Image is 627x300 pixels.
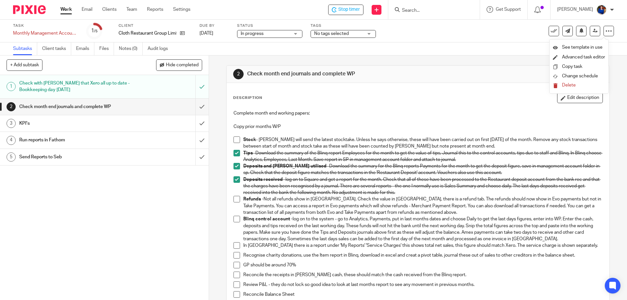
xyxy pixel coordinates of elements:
img: Pixie [13,5,46,14]
a: Email [82,6,92,13]
p: In [GEOGRAPHIC_DATA] there is a report under 'My Reports' 'Service Charges' this shows total net ... [243,242,602,249]
span: Hide completed [166,63,199,68]
div: 5 [7,152,16,162]
p: [PERSON_NAME] [557,6,593,13]
p: - [PERSON_NAME] will send the latest stocktake. Unless he says otherwise, these will have been ca... [243,136,602,150]
a: Reports [147,6,163,13]
div: Cloth Restaurant Group Limited - Monthly Management Accounts - Cloth [328,5,363,15]
p: Not all refunds show in [GEOGRAPHIC_DATA]. Check the value in [GEOGRAPHIC_DATA], there is a refun... [243,196,602,216]
a: Work [60,6,72,13]
label: Status [237,23,302,28]
p: Recognise charity donations, use the Item report in Blinq, download in excel and creat a pivot ta... [243,252,602,259]
p: Reconcile Balance Sheet [243,291,602,298]
a: Audit logs [148,42,173,55]
p: Cloth Restaurant Group Limited [119,30,177,37]
span: [DATE] [200,31,213,36]
div: 3 [7,119,16,128]
p: - log on to Square and get a report for the month. Check that all of these have been processed to... [243,176,602,196]
h1: Run reports in Fathom [19,135,132,145]
a: Notes (0) [119,42,143,55]
label: Tags [311,23,376,28]
div: 4 [7,136,16,145]
a: See template in use [553,43,605,53]
span: Stop timer [338,6,360,13]
p: Description [233,95,262,101]
a: Emails [76,42,94,55]
span: In progress [241,31,264,36]
p: log on to the system - go to Analytics, Payments, put in last months dates and choose Daily to ge... [243,216,602,242]
p: Review P&L - they do not lock so good idea to look at last months report to see any movement in p... [243,281,602,288]
strong: Blinq control account - [243,217,293,221]
h1: KPI's [19,118,132,128]
div: 2 [7,102,16,111]
button: Delete [553,83,605,88]
a: Copy task [562,64,582,69]
strong: Stock [243,137,256,142]
h1: Check month end journals and complete WP [19,102,132,112]
p: Reconcile the receipts in [PERSON_NAME] cash, these should match the cash received from the Blinq... [243,272,602,278]
img: Nicole.jpeg [596,5,607,15]
a: Clients [102,6,117,13]
h1: Check month end journals and complete WP [247,71,432,77]
p: - Download the summary for the Blinq reports Payments for the month to get the deposit figure, sa... [243,163,602,176]
span: See template in use [562,45,603,50]
span: No tags selected [314,31,349,36]
strong: Refunds - [243,197,264,201]
strong: Deposits and [PERSON_NAME] utilised [243,164,327,168]
a: Subtasks [13,42,37,55]
div: 1 [7,82,16,91]
div: Monthly Management Accounts - Cloth [13,30,78,37]
a: Team [126,6,137,13]
span: Delete [562,83,576,87]
p: - Download the summary of the Blinq report Employees for the month to get the value of tips, Jour... [243,150,602,163]
span: Change schedule [562,74,598,78]
label: Due by [200,23,229,28]
button: Edit description [557,93,603,103]
p: GP should be around 70% [243,262,602,268]
a: Client tasks [42,42,71,55]
div: 1 [91,27,98,35]
button: + Add subtask [7,59,42,71]
div: 2 [233,69,244,79]
button: Hide completed [156,59,202,71]
label: Client [119,23,191,28]
small: /5 [94,29,98,33]
span: Get Support [496,7,521,12]
input: Search [401,8,460,14]
label: Task [13,23,78,28]
a: Settings [173,6,190,13]
p: Copy prior months W/P [233,123,602,130]
a: Files [99,42,114,55]
h1: Check with [PERSON_NAME] that Xero all up to date - Bookkeeping day [DATE] [19,78,132,95]
a: Advanced task editor [562,55,605,59]
strong: Tips [243,151,253,155]
strong: Deposits received [243,177,283,182]
h1: Send Reports to Seb [19,152,132,162]
p: Complete month end working papers: [233,110,602,117]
